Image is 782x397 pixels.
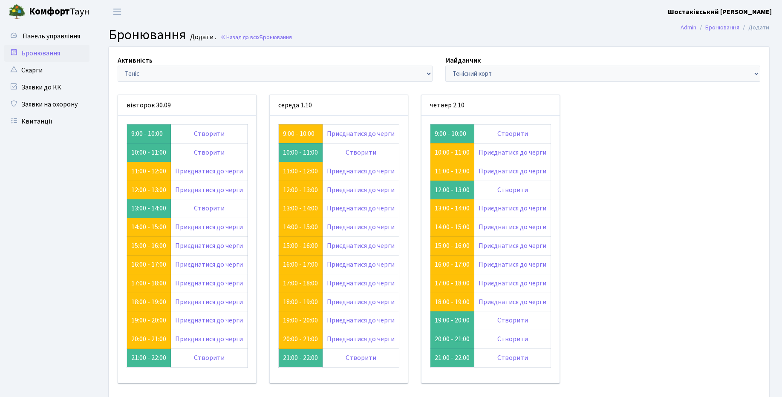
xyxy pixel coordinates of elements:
[131,316,166,325] a: 19:00 - 20:00
[118,55,153,66] label: Активність
[127,349,171,368] td: 21:00 - 22:00
[188,33,216,41] small: Додати .
[327,279,395,288] a: Приєднатися до черги
[283,222,318,232] a: 14:00 - 15:00
[283,279,318,288] a: 17:00 - 18:00
[127,124,171,143] td: 9:00 - 10:00
[430,311,474,330] td: 19:00 - 20:00
[435,297,470,307] a: 18:00 - 19:00
[430,181,474,199] td: 12:00 - 13:00
[127,143,171,162] td: 10:00 - 11:00
[430,330,474,349] td: 20:00 - 21:00
[479,241,546,250] a: Приєднатися до черги
[29,5,70,18] b: Комфорт
[497,185,528,195] a: Створити
[283,129,315,138] a: 9:00 - 10:00
[327,297,395,307] a: Приєднатися до черги
[175,185,243,195] a: Приєднатися до черги
[220,33,292,41] a: Назад до всіхБронювання
[175,241,243,250] a: Приєднатися до черги
[668,7,772,17] a: Шостаківський [PERSON_NAME]
[327,129,395,138] a: Приєднатися до черги
[194,353,225,362] a: Створити
[445,55,481,66] label: Майданчик
[175,222,243,232] a: Приєднатися до черги
[327,222,395,232] a: Приєднатися до черги
[175,297,243,307] a: Приєднатися до черги
[327,334,395,344] a: Приєднатися до черги
[131,241,166,250] a: 15:00 - 16:00
[175,334,243,344] a: Приєднатися до черги
[327,241,395,250] a: Приєднатися до черги
[175,167,243,176] a: Приєднатися до черги
[479,222,546,232] a: Приєднатися до черги
[109,25,186,45] span: Бронювання
[118,95,256,116] div: вівторок 30.09
[283,334,318,344] a: 20:00 - 21:00
[23,32,80,41] span: Панель управління
[479,279,546,288] a: Приєднатися до черги
[435,222,470,232] a: 14:00 - 15:00
[430,349,474,368] td: 21:00 - 22:00
[175,260,243,269] a: Приєднатися до черги
[479,204,546,213] a: Приєднатися до черги
[29,5,89,19] span: Таун
[194,204,225,213] a: Створити
[283,260,318,269] a: 16:00 - 17:00
[4,45,89,62] a: Бронювання
[705,23,739,32] a: Бронювання
[421,95,560,116] div: четвер 2.10
[131,260,166,269] a: 16:00 - 17:00
[435,260,470,269] a: 16:00 - 17:00
[279,143,323,162] td: 10:00 - 11:00
[283,297,318,307] a: 18:00 - 19:00
[497,316,528,325] a: Створити
[4,113,89,130] a: Квитанції
[681,23,696,32] a: Admin
[435,167,470,176] a: 11:00 - 12:00
[479,260,546,269] a: Приєднатися до черги
[131,334,166,344] a: 20:00 - 21:00
[435,204,470,213] a: 13:00 - 14:00
[131,222,166,232] a: 14:00 - 15:00
[270,95,408,116] div: середа 1.10
[283,316,318,325] a: 19:00 - 20:00
[4,62,89,79] a: Скарги
[497,129,528,138] a: Створити
[131,167,166,176] a: 11:00 - 12:00
[131,297,166,307] a: 18:00 - 19:00
[479,297,546,307] a: Приєднатися до черги
[175,279,243,288] a: Приєднатися до черги
[260,33,292,41] span: Бронювання
[327,167,395,176] a: Приєднатися до черги
[497,334,528,344] a: Створити
[4,96,89,113] a: Заявки на охорону
[739,23,769,32] li: Додати
[668,19,782,37] nav: breadcrumb
[9,3,26,20] img: logo.png
[346,148,376,157] a: Створити
[327,316,395,325] a: Приєднатися до черги
[497,353,528,362] a: Створити
[194,148,225,157] a: Створити
[327,185,395,195] a: Приєднатися до черги
[479,148,546,157] a: Приєднатися до черги
[175,316,243,325] a: Приєднатися до черги
[279,349,323,368] td: 21:00 - 22:00
[127,199,171,218] td: 13:00 - 14:00
[283,241,318,250] a: 15:00 - 16:00
[327,204,395,213] a: Приєднатися до черги
[346,353,376,362] a: Створити
[131,185,166,195] a: 12:00 - 13:00
[327,260,395,269] a: Приєднатися до черги
[479,167,546,176] a: Приєднатися до черги
[283,167,318,176] a: 11:00 - 12:00
[435,148,470,157] a: 10:00 - 11:00
[430,124,474,143] td: 9:00 - 10:00
[435,241,470,250] a: 15:00 - 16:00
[194,129,225,138] a: Створити
[4,79,89,96] a: Заявки до КК
[107,5,128,19] button: Переключити навігацію
[283,204,318,213] a: 13:00 - 14:00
